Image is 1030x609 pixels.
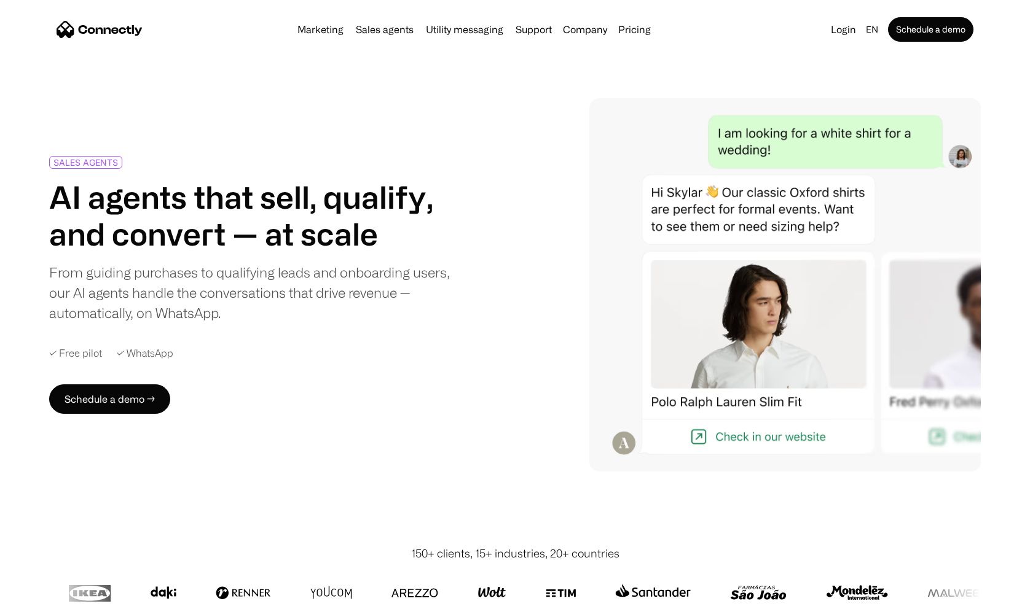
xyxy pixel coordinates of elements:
[117,347,173,359] div: ✓ WhatsApp
[25,588,74,605] ul: Language list
[866,21,878,38] div: en
[563,21,607,38] div: Company
[888,17,973,42] a: Schedule a demo
[421,25,508,34] a: Utility messaging
[49,347,102,359] div: ✓ Free pilot
[49,262,452,323] div: From guiding purchases to qualifying leads and onboarding users, our AI agents handle the convers...
[861,21,886,38] div: en
[53,158,118,167] div: SALES AGENTS
[613,25,656,34] a: Pricing
[559,21,611,38] div: Company
[57,20,143,39] a: home
[826,21,861,38] a: Login
[511,25,557,34] a: Support
[293,25,348,34] a: Marketing
[49,179,452,252] h1: AI agents that sell, qualify, and convert — at scale
[351,25,419,34] a: Sales agents
[49,384,170,414] a: Schedule a demo →
[12,586,74,605] aside: Language selected: English
[411,545,619,562] div: 150+ clients, 15+ industries, 20+ countries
